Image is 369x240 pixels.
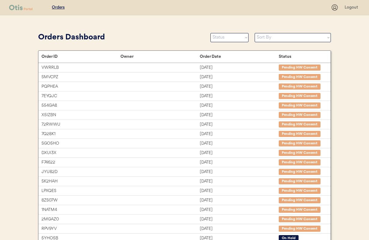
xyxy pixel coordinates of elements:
div: 7Q28K1 [41,131,120,138]
div: [DATE] [200,216,279,223]
div: [DATE] [200,93,279,100]
div: RPV9YV [41,225,120,232]
div: [DATE] [200,102,279,109]
div: LPXQES [41,187,120,194]
div: [DATE] [200,64,279,71]
div: Logout [345,5,360,11]
div: 2MGAZ0 [41,216,120,223]
div: [DATE] [200,112,279,119]
div: [DATE] [200,83,279,90]
div: [DATE] [200,168,279,175]
div: F74622 [41,159,120,166]
div: [DATE] [200,140,279,147]
div: [DATE] [200,74,279,81]
div: JYU82D [41,168,120,175]
div: [DATE] [200,206,279,213]
div: SGO5HO [41,140,120,147]
div: PQPHEA [41,83,120,90]
div: Orders Dashboard [38,32,204,43]
div: SMVCPZ [41,74,120,81]
div: [DATE] [200,187,279,194]
div: [DATE] [200,178,279,185]
div: Owner [120,54,199,59]
u: Orders [52,5,65,9]
div: [DATE] [200,197,279,204]
div: Order ID [41,54,120,59]
div: Status [279,54,324,59]
div: 554GA8 [41,102,120,109]
div: X5IZBN [41,112,120,119]
div: VWRRLB [41,64,120,71]
div: Order Date [200,54,279,59]
div: 72RWWU [41,121,120,128]
div: SK2HAH [41,178,120,185]
div: DXUI3X [41,150,120,157]
div: 7EYQJC [41,93,120,100]
div: [DATE] [200,225,279,232]
div: 8ZS07W [41,197,120,204]
div: [DATE] [200,131,279,138]
div: [DATE] [200,150,279,157]
div: [DATE] [200,121,279,128]
div: 1NATM4 [41,206,120,213]
div: [DATE] [200,159,279,166]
